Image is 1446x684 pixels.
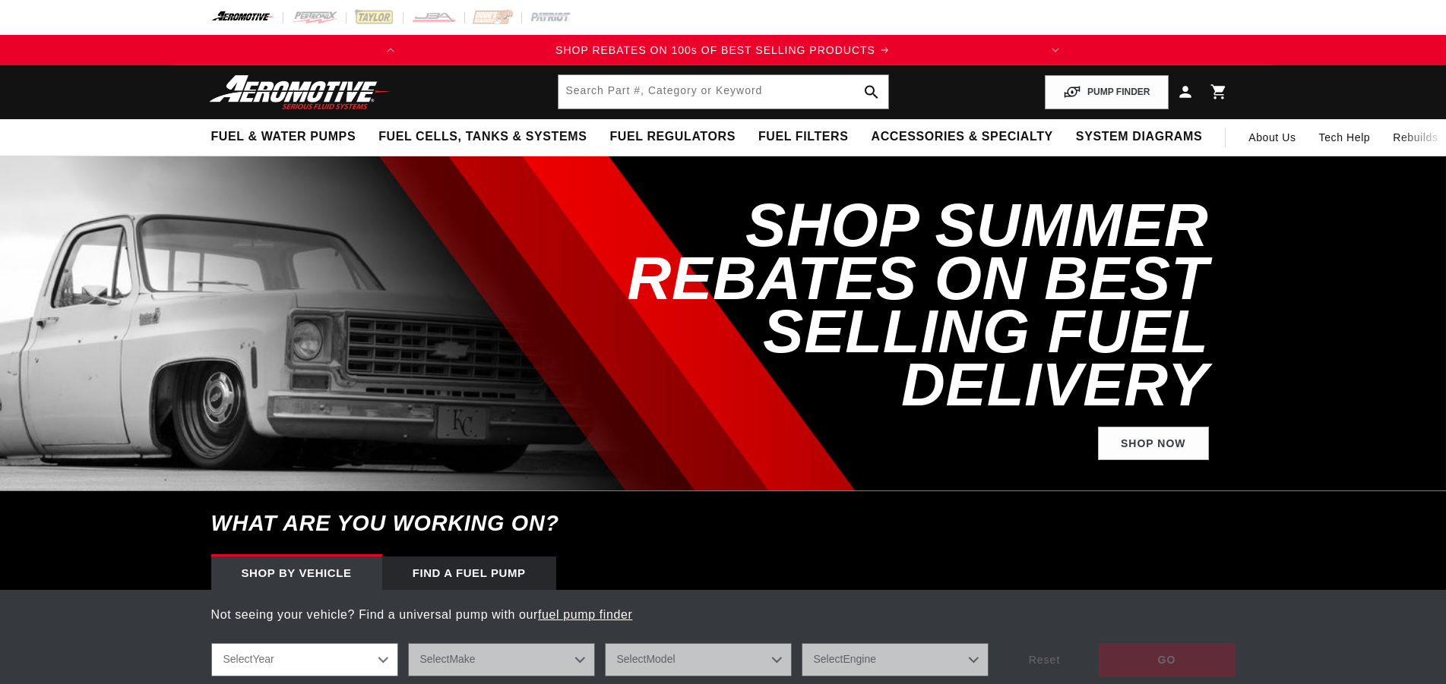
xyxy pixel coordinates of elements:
[367,119,598,155] summary: Fuel Cells, Tanks & Systems
[758,129,849,145] span: Fuel Filters
[173,491,1274,556] h6: What are you working on?
[1319,129,1371,146] span: Tech Help
[173,35,1274,65] slideshow-component: Translation missing: en.sections.announcements.announcement_bar
[598,119,746,155] summary: Fuel Regulators
[211,129,356,145] span: Fuel & Water Pumps
[406,42,1039,58] a: SHOP REBATES ON 100s OF BEST SELLING PRODUCTS
[211,643,398,676] select: Year
[855,75,888,109] button: search button
[205,74,395,110] img: Aeromotive
[382,556,556,590] div: Find a Fuel Pump
[1065,119,1213,155] summary: System Diagrams
[605,643,792,676] select: Model
[211,556,382,590] div: Shop by vehicle
[860,119,1065,155] summary: Accessories & Specialty
[1237,119,1307,156] a: About Us
[1308,119,1382,156] summary: Tech Help
[1393,129,1438,146] span: Rebuilds
[609,129,735,145] span: Fuel Regulators
[375,35,406,65] button: Translation missing: en.sections.announcements.previous_announcement
[558,75,888,109] input: Search by Part Number, Category or Keyword
[1248,131,1296,143] span: About Us
[408,643,595,676] select: Make
[559,199,1209,411] h2: SHOP SUMMER REBATES ON BEST SELLING FUEL DELIVERY
[802,643,989,676] select: Engine
[211,605,1236,625] p: Not seeing your vehicle? Find a universal pump with our
[378,129,587,145] span: Fuel Cells, Tanks & Systems
[200,119,368,155] summary: Fuel & Water Pumps
[1040,35,1071,65] button: Translation missing: en.sections.announcements.next_announcement
[406,42,1039,58] div: Announcement
[872,129,1053,145] span: Accessories & Specialty
[747,119,860,155] summary: Fuel Filters
[406,42,1039,58] div: 1 of 2
[1045,75,1168,109] button: PUMP FINDER
[555,44,875,56] span: SHOP REBATES ON 100s OF BEST SELLING PRODUCTS
[538,608,632,621] a: fuel pump finder
[1098,427,1209,461] a: Shop Now
[1076,129,1202,145] span: System Diagrams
